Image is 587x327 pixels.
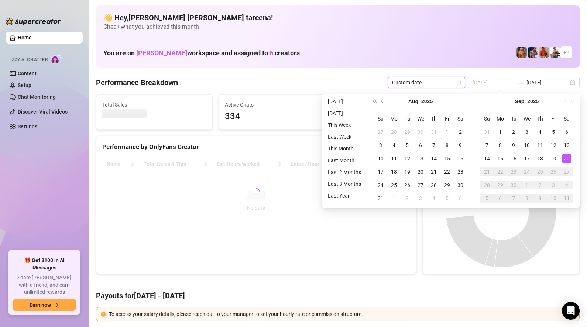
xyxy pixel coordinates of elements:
[440,165,454,178] td: 2025-08-22
[547,139,560,152] td: 2025-09-12
[414,178,427,192] td: 2025-08-27
[427,112,440,125] th: Th
[456,128,465,136] div: 2
[507,192,520,205] td: 2025-10-07
[443,181,452,189] div: 29
[562,302,580,320] div: Open Intercom Messenger
[509,128,518,136] div: 2
[443,154,452,163] div: 15
[536,141,545,150] div: 11
[374,152,387,165] td: 2025-08-10
[401,112,414,125] th: Tu
[403,141,412,150] div: 5
[429,154,438,163] div: 14
[562,128,571,136] div: 6
[520,152,533,165] td: 2025-09-17
[454,139,467,152] td: 2025-08-09
[509,141,518,150] div: 9
[480,125,494,139] td: 2025-08-31
[443,194,452,203] div: 5
[480,139,494,152] td: 2025-09-07
[494,139,507,152] td: 2025-09-08
[456,181,465,189] div: 30
[494,165,507,178] td: 2025-09-22
[549,154,558,163] div: 19
[483,128,491,136] div: 31
[429,128,438,136] div: 31
[18,124,37,129] a: Settings
[562,181,571,189] div: 4
[401,165,414,178] td: 2025-08-19
[533,112,547,125] th: Th
[494,125,507,139] td: 2025-09-01
[483,167,491,176] div: 21
[507,178,520,192] td: 2025-09-30
[440,192,454,205] td: 2025-09-05
[547,178,560,192] td: 2025-10-03
[562,154,571,163] div: 20
[389,194,398,203] div: 1
[509,154,518,163] div: 16
[443,141,452,150] div: 8
[560,152,573,165] td: 2025-09-20
[103,13,572,23] h4: 👋 Hey, [PERSON_NAME] [PERSON_NAME] tarcena !
[389,181,398,189] div: 25
[494,152,507,165] td: 2025-09-15
[376,194,385,203] div: 31
[518,80,524,86] span: swap-right
[429,194,438,203] div: 4
[102,101,206,109] span: Total Sales
[387,192,401,205] td: 2025-09-01
[96,291,580,301] h4: Payouts for [DATE] - [DATE]
[539,47,549,58] img: Justin
[550,47,560,58] img: JUSTIN
[549,167,558,176] div: 26
[102,142,410,152] div: Performance by OnlyFans Creator
[387,112,401,125] th: Mo
[370,94,378,109] button: Last year (Control + left)
[416,141,425,150] div: 6
[547,112,560,125] th: Fr
[480,192,494,205] td: 2025-10-05
[416,167,425,176] div: 20
[522,167,531,176] div: 24
[522,128,531,136] div: 3
[374,178,387,192] td: 2025-08-24
[456,167,465,176] div: 23
[325,180,364,188] li: Last 3 Months
[325,97,364,106] li: [DATE]
[527,94,539,109] button: Choose a year
[560,165,573,178] td: 2025-09-27
[387,139,401,152] td: 2025-08-04
[483,154,491,163] div: 14
[403,154,412,163] div: 12
[454,112,467,125] th: Sa
[51,53,62,64] img: AI Chatter
[496,154,505,163] div: 15
[414,152,427,165] td: 2025-08-13
[443,128,452,136] div: 1
[403,128,412,136] div: 29
[536,154,545,163] div: 18
[414,165,427,178] td: 2025-08-20
[109,310,575,318] div: To access your salary details, please reach out to your manager to set your hourly rate or commis...
[18,109,68,115] a: Discover Viral Videos
[10,56,48,63] span: Izzy AI Chatter
[533,139,547,152] td: 2025-09-11
[421,94,433,109] button: Choose a year
[103,23,572,31] span: Check what you achieved this month
[429,141,438,150] div: 7
[270,49,273,57] span: 6
[536,167,545,176] div: 25
[376,181,385,189] div: 24
[325,168,364,177] li: Last 2 Months
[520,165,533,178] td: 2025-09-24
[560,192,573,205] td: 2025-10-11
[376,167,385,176] div: 17
[520,192,533,205] td: 2025-10-08
[547,165,560,178] td: 2025-09-26
[18,70,37,76] a: Content
[520,139,533,152] td: 2025-09-10
[515,94,525,109] button: Choose a month
[563,48,569,56] span: + 2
